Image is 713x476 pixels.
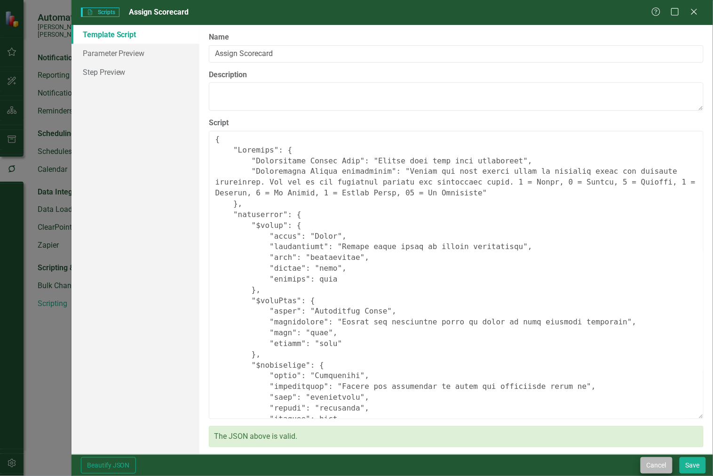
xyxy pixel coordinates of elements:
label: Script [209,118,704,129]
a: Step Preview [71,63,200,81]
button: Save [680,457,706,474]
button: Cancel [641,457,673,474]
input: Name [209,45,704,63]
span: Assign Scorecard [129,8,189,16]
span: Scripts [81,8,119,17]
a: Template Script [71,25,200,44]
textarea: { "Loremips": { "Dolorsitame Consec Adip": "Elitse doei temp inci utlaboreet", "Doloremagna Aliqu... [209,131,704,419]
label: Description [209,70,704,81]
button: Beautify JSON [81,457,136,474]
div: The JSON above is valid. [209,426,704,447]
a: Parameter Preview [71,44,200,63]
label: Name [209,32,704,43]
